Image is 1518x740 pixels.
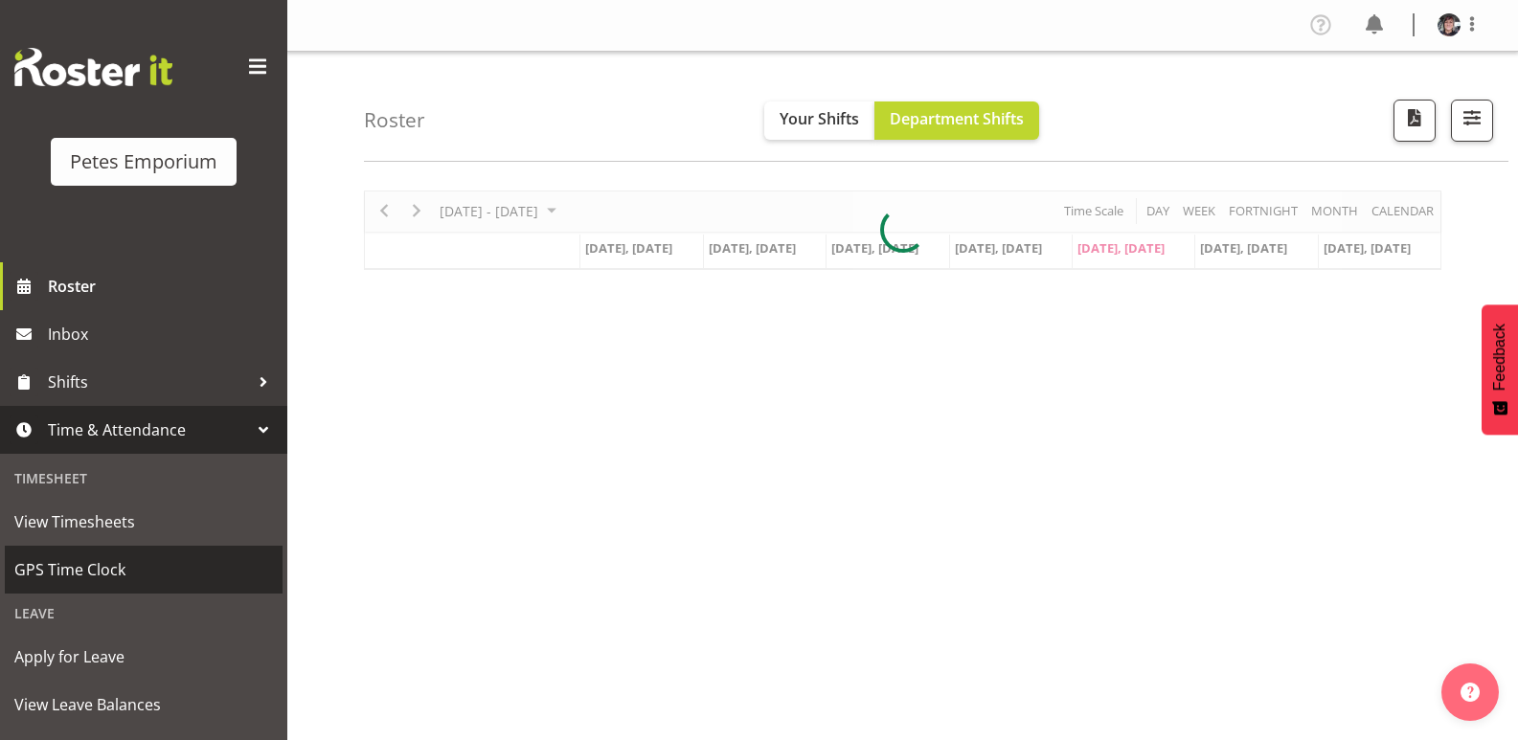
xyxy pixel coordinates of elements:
span: Roster [48,272,278,301]
h4: Roster [364,109,425,131]
span: Time & Attendance [48,415,249,444]
span: View Timesheets [14,507,273,536]
a: Apply for Leave [5,633,283,681]
button: Department Shifts [874,101,1039,140]
span: View Leave Balances [14,690,273,719]
button: Feedback - Show survey [1482,304,1518,435]
button: Download a PDF of the roster according to the set date range. [1393,100,1436,142]
div: Timesheet [5,459,283,498]
a: View Leave Balances [5,681,283,729]
div: Petes Emporium [70,147,217,176]
a: View Timesheets [5,498,283,546]
span: Apply for Leave [14,642,273,671]
button: Filter Shifts [1451,100,1493,142]
span: Shifts [48,368,249,396]
img: michelle-whaleb4506e5af45ffd00a26cc2b6420a9100.png [1438,13,1461,36]
a: GPS Time Clock [5,546,283,594]
img: help-xxl-2.png [1461,683,1480,702]
span: Feedback [1491,324,1508,391]
span: Inbox [48,320,278,348]
div: Leave [5,594,283,633]
span: GPS Time Clock [14,555,273,584]
span: Your Shifts [780,108,859,129]
button: Your Shifts [764,101,874,140]
span: Department Shifts [890,108,1024,129]
img: Rosterit website logo [14,48,172,86]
